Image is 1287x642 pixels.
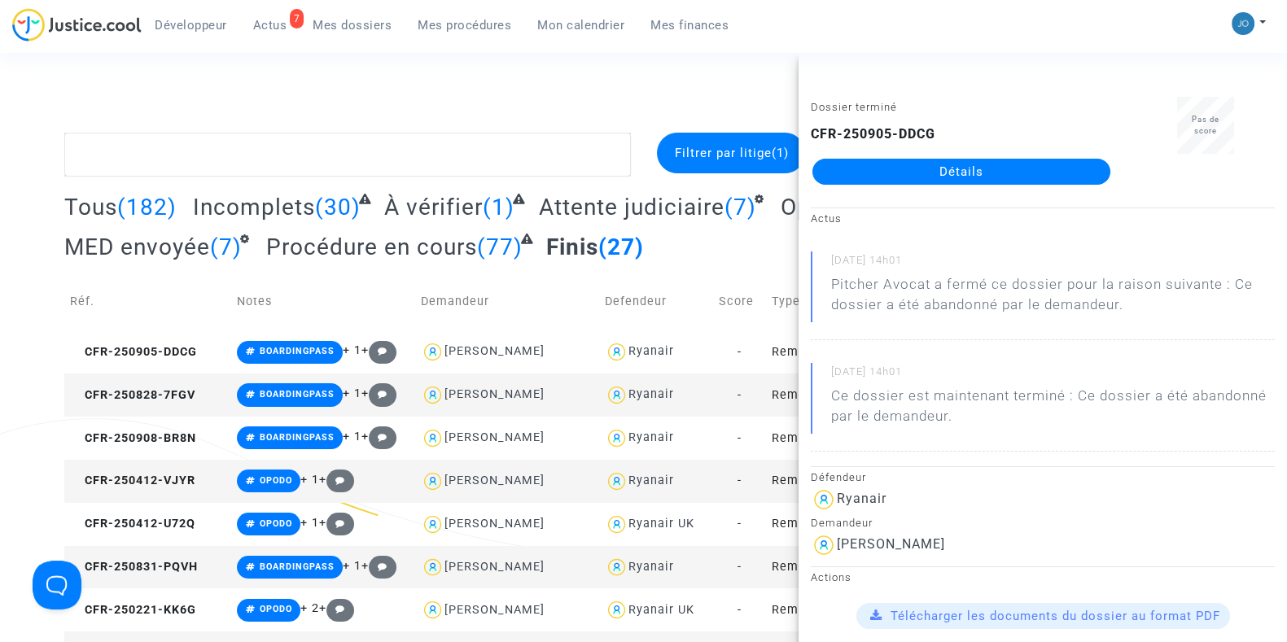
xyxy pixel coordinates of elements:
div: [PERSON_NAME] [444,517,545,531]
span: - [738,345,742,359]
img: icon-user.svg [605,383,628,407]
span: - [738,560,742,574]
small: Actus [811,212,842,225]
div: [PERSON_NAME] [444,560,545,574]
td: Remboursement des frais d'impression de la carte d'embarquement [766,373,950,417]
span: - [738,603,742,617]
img: icon-user.svg [421,340,444,364]
span: Pas de score [1192,115,1219,135]
span: Filtrer par litige [674,146,788,160]
td: Remboursement des frais d'impression de la carte d'embarquement [766,503,950,546]
span: BOARDINGPASS [260,346,335,356]
span: Procédure en cours [266,234,477,260]
a: 7Actus [240,13,300,37]
span: BOARDINGPASS [260,389,335,400]
a: Détails [812,159,1110,185]
span: + 1 [343,343,361,357]
td: Réf. [64,273,231,330]
span: (1) [483,194,514,221]
img: icon-user.svg [421,598,444,622]
span: Opposant contacté [780,194,986,221]
td: Remboursement des frais d'impression de la carte d'embarquement [766,330,950,373]
span: + 2 [300,601,319,615]
span: Attente judiciaire [539,194,724,221]
p: Ce dossier est maintenant terminé : Ce dossier a été abandonné par le demandeur. [831,386,1275,435]
div: Mots-clés [203,96,249,107]
div: Ryanair UK [628,603,694,617]
span: BOARDINGPASS [260,432,335,443]
img: logo_orange.svg [26,26,39,39]
td: Defendeur [599,273,713,330]
div: Ryanair UK [628,517,694,531]
div: Ryanair [628,430,674,444]
a: Mes finances [637,13,742,37]
span: CFR-250412-VJYR [70,474,195,487]
td: Demandeur [415,273,599,330]
small: Demandeur [811,517,873,529]
span: Télécharger les documents du dossier au format PDF [891,609,1220,623]
div: Ryanair [837,491,886,506]
img: icon-user.svg [421,556,444,579]
img: 45a793c8596a0d21866ab9c5374b5e4b [1232,12,1254,35]
span: + 1 [343,387,361,400]
img: icon-user.svg [605,340,628,364]
td: Score [713,273,765,330]
img: tab_domain_overview_orange.svg [66,94,79,107]
div: Ryanair [628,344,674,358]
div: Ryanair [628,474,674,487]
div: Pitcher Avocat a fermé ce dossier pour la raison suivante : Ce dossier a été abandonné par le dem... [831,274,1275,315]
a: Mon calendrier [524,13,637,37]
span: - [738,431,742,445]
td: Remboursement des frais d'impression de la carte d'embarquement [766,588,950,631]
span: CFR-250221-KK6G [70,603,196,617]
img: jc-logo.svg [12,8,142,41]
div: [PERSON_NAME] [444,387,545,401]
td: Remboursement des frais d'impression de la carte d'embarquement [766,417,950,460]
img: website_grey.svg [26,42,39,55]
span: (7) [724,194,756,221]
small: Actions [811,571,851,583]
span: (77) [477,234,523,260]
span: (182) [117,194,177,221]
img: icon-user.svg [421,383,444,407]
b: CFR-250905-DDCG [811,126,935,142]
div: Domaine: [DOMAIN_NAME] [42,42,184,55]
td: Remboursement des frais d'impression de la carte d'embarquement [766,546,950,589]
span: + [361,430,396,443]
span: + [361,343,396,357]
img: tab_keywords_by_traffic_grey.svg [185,94,198,107]
a: Développeur [142,13,240,37]
img: icon-user.svg [811,532,837,558]
div: [PERSON_NAME] [444,430,545,444]
span: (30) [315,194,361,221]
img: icon-user.svg [811,487,837,513]
img: icon-user.svg [605,469,628,493]
div: Ryanair [628,560,674,574]
span: + 1 [300,473,319,487]
span: Finis [546,234,598,260]
span: + [319,601,354,615]
span: CFR-250908-BR8N [70,431,196,445]
span: + [361,559,396,573]
span: Incomplets [193,194,315,221]
div: [PERSON_NAME] [444,603,545,617]
iframe: Help Scout Beacon - Open [33,561,81,609]
span: Actus [253,18,287,33]
span: OPODO [260,475,292,486]
span: + [361,387,396,400]
span: Mes procédures [418,18,511,33]
a: Mes procédures [405,13,524,37]
img: icon-user.svg [605,556,628,579]
img: icon-user.svg [421,426,444,450]
span: Développeur [155,18,227,33]
span: Mon calendrier [537,18,624,33]
span: CFR-250831-PQVH [70,560,198,574]
span: (7) [210,234,242,260]
span: BOARDINGPASS [260,561,335,572]
td: Notes [231,273,415,330]
div: v 4.0.25 [46,26,80,39]
img: icon-user.svg [421,469,444,493]
span: OPODO [260,518,292,529]
img: icon-user.svg [605,426,628,450]
div: Domaine [84,96,125,107]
